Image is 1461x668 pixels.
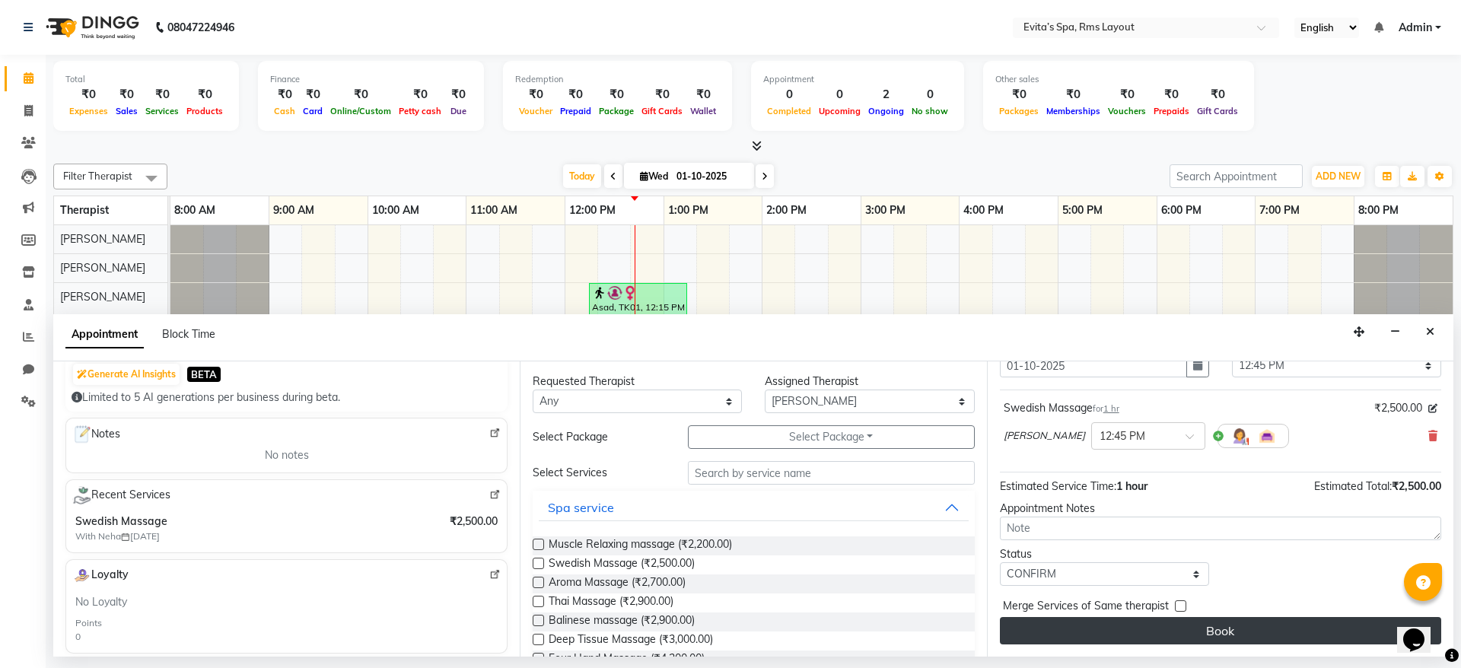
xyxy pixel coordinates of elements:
button: ADD NEW [1312,166,1364,187]
span: Prepaids [1150,106,1193,116]
span: [PERSON_NAME] [1004,428,1085,444]
div: ₹0 [995,86,1042,103]
span: Cash [270,106,299,116]
div: ₹0 [1104,86,1150,103]
span: Memberships [1042,106,1104,116]
span: Block Time [162,327,215,341]
span: Filter Therapist [63,170,132,182]
b: 08047224946 [167,6,234,49]
div: ₹0 [299,86,326,103]
div: ₹0 [556,86,595,103]
a: 9:00 AM [269,199,318,221]
span: Vouchers [1104,106,1150,116]
div: ₹0 [1193,86,1242,103]
div: ₹0 [686,86,720,103]
span: ₹2,500.00 [1374,400,1422,416]
input: yyyy-mm-dd [1000,354,1187,377]
button: Generate AI Insights [73,364,180,385]
div: ₹0 [183,86,227,103]
a: 3:00 PM [861,199,909,221]
span: 1 hour [1116,479,1147,493]
div: Spa service [548,498,614,517]
span: Aroma Massage (₹2,700.00) [549,574,686,593]
div: Asad, TK01, 12:15 PM-01:15 PM, Aroma Massage [590,285,686,314]
span: Loyalty [72,566,129,585]
small: for [1093,403,1119,414]
div: ₹0 [270,86,299,103]
div: Finance [270,73,472,86]
span: BETA [187,367,221,381]
input: 2025-10-01 [672,165,748,188]
div: ₹0 [395,86,445,103]
span: ₹2,500.00 [450,514,498,530]
img: Hairdresser.png [1230,427,1249,445]
span: No Loyalty [75,594,127,610]
span: Products [183,106,227,116]
div: 0 [815,86,864,103]
span: Estimated Service Time: [1000,479,1116,493]
div: Points [75,616,102,630]
span: Expenses [65,106,112,116]
a: 10:00 AM [368,199,423,221]
span: Admin [1399,20,1432,36]
span: Ongoing [864,106,908,116]
a: 8:00 AM [170,199,219,221]
span: Thai Massage (₹2,900.00) [549,593,673,612]
span: ₹2,500.00 [1392,479,1441,493]
span: Upcoming [815,106,864,116]
span: Gift Cards [1193,106,1242,116]
div: ₹0 [65,86,112,103]
span: With Neha [DATE] [75,530,266,543]
span: Deep Tissue Massage (₹3,000.00) [549,631,713,651]
input: Search by service name [688,461,975,485]
div: Requested Therapist [533,374,742,390]
button: Spa service [539,494,968,521]
span: Voucher [515,106,556,116]
span: Notes [72,425,120,444]
span: Wed [636,170,672,182]
div: ₹0 [595,86,638,103]
div: Swedish Massage [1004,400,1119,416]
span: [PERSON_NAME] [60,290,145,304]
span: Card [299,106,326,116]
div: ₹0 [515,86,556,103]
span: [PERSON_NAME] [60,261,145,275]
div: ₹0 [1150,86,1193,103]
a: 11:00 AM [466,199,521,221]
span: Appointment [65,321,144,348]
div: ₹0 [1042,86,1104,103]
div: Total [65,73,227,86]
span: Petty cash [395,106,445,116]
span: No show [908,106,952,116]
div: 0 [763,86,815,103]
div: ₹0 [638,86,686,103]
a: 8:00 PM [1354,199,1402,221]
a: 2:00 PM [762,199,810,221]
button: Close [1419,320,1441,344]
div: Appointment Notes [1000,501,1441,517]
div: 0 [75,630,81,644]
span: Wallet [686,106,720,116]
a: 5:00 PM [1058,199,1106,221]
div: ₹0 [112,86,142,103]
div: Redemption [515,73,720,86]
span: Balinese massage (₹2,900.00) [549,612,695,631]
span: Recent Services [72,486,170,504]
div: 2 [864,86,908,103]
div: Select Services [521,465,676,481]
a: 6:00 PM [1157,199,1205,221]
div: ₹0 [142,86,183,103]
span: Merge Services of Same therapist [1003,598,1169,617]
button: Select Package [688,425,975,449]
div: ₹0 [445,86,472,103]
div: 0 [908,86,952,103]
span: Online/Custom [326,106,395,116]
span: Due [447,106,470,116]
img: Interior.png [1258,427,1276,445]
i: Edit price [1428,404,1437,413]
span: Today [563,164,601,188]
span: [PERSON_NAME] [60,232,145,246]
a: 12:00 PM [565,199,619,221]
span: Gift Cards [638,106,686,116]
span: Swedish Massage [75,514,392,530]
